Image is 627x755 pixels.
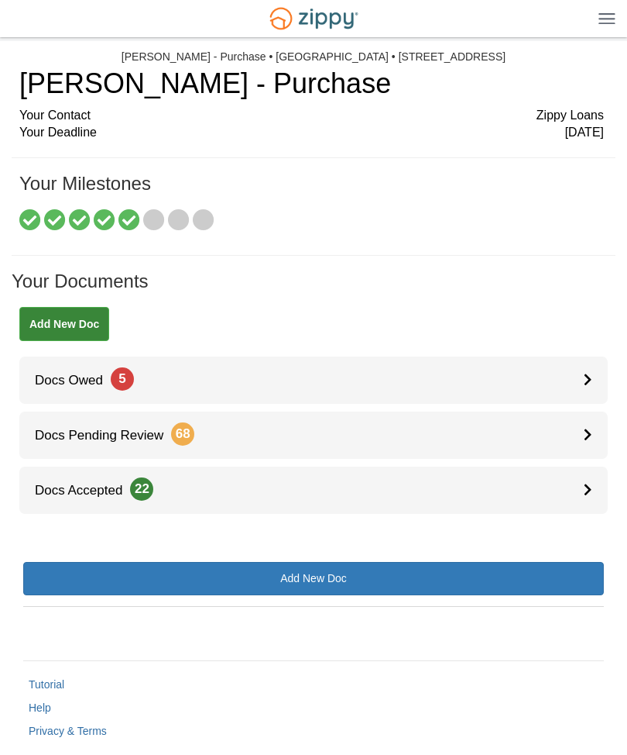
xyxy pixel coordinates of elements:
span: [DATE] [565,124,604,142]
a: Docs Owed5 [19,357,608,404]
span: Docs Pending Review [19,428,194,443]
span: 68 [171,422,194,446]
h1: [PERSON_NAME] - Purchase [19,68,604,99]
a: Tutorial [29,678,64,691]
div: [PERSON_NAME] - Purchase • [GEOGRAPHIC_DATA] • [STREET_ADDRESS] [122,50,505,64]
a: Docs Accepted22 [19,467,608,514]
span: Docs Accepted [19,483,153,498]
span: 22 [130,477,153,501]
a: Help [29,702,51,714]
a: Docs Pending Review68 [19,412,608,459]
h1: Your Documents [12,271,615,307]
span: Zippy Loans [536,107,604,125]
div: Your Deadline [19,124,604,142]
a: Add New Doc [19,307,109,341]
span: 5 [111,367,134,391]
a: Add New Doc [23,562,604,595]
div: Your Contact [19,107,604,125]
img: Mobile Dropdown Menu [598,12,615,24]
h1: Your Milestones [19,174,604,209]
a: Privacy & Terms [29,725,107,737]
span: Docs Owed [19,373,134,388]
